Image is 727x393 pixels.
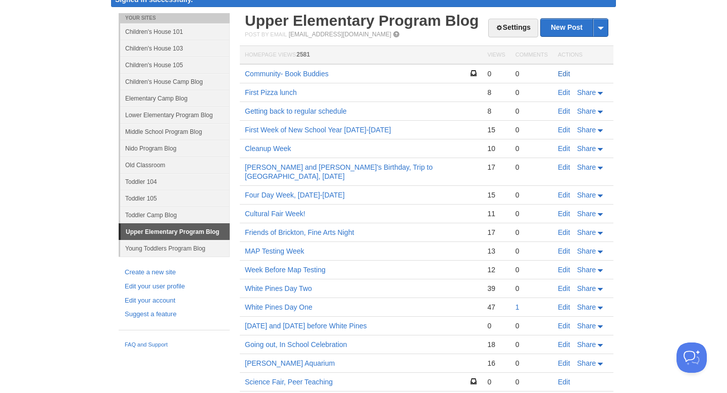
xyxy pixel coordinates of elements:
span: Share [577,88,596,96]
a: Edit [558,191,570,199]
span: Share [577,126,596,134]
a: Edit [558,70,570,78]
a: Cleanup Week [245,144,291,153]
span: Share [577,191,596,199]
div: 15 [487,125,505,134]
span: Share [577,340,596,349]
div: 47 [487,303,505,312]
a: Cultural Fair Week! [245,210,305,218]
div: 0 [515,228,548,237]
a: Edit [558,359,570,367]
a: Suggest a feature [125,309,224,320]
div: 0 [487,377,505,386]
a: Toddler 104 [120,173,230,190]
span: Share [577,247,596,255]
a: Edit [558,210,570,218]
div: 0 [515,69,548,78]
a: Old Classroom [120,157,230,173]
a: Edit [558,144,570,153]
a: First Pizza lunch [245,88,297,96]
div: 0 [515,190,548,200]
div: 18 [487,340,505,349]
div: 11 [487,209,505,218]
iframe: Help Scout Beacon - Open [677,342,707,373]
span: Share [577,322,596,330]
div: 15 [487,190,505,200]
div: 13 [487,247,505,256]
a: Nido Program Blog [120,140,230,157]
a: Elementary Camp Blog [120,90,230,107]
a: [PERSON_NAME] Aquarium [245,359,335,367]
div: 16 [487,359,505,368]
div: 39 [487,284,505,293]
span: Share [577,144,596,153]
a: Young Toddlers Program Blog [120,240,230,257]
a: [DATE] and [DATE] before White Pines [245,322,367,330]
div: 12 [487,265,505,274]
div: 0 [515,247,548,256]
a: Children's House 105 [120,57,230,73]
a: MAP Testing Week [245,247,304,255]
th: Comments [510,46,553,65]
a: Edit [558,107,570,115]
a: Children's House 101 [120,23,230,40]
a: Getting back to regular schedule [245,107,347,115]
a: Edit [558,378,570,386]
a: Edit [558,340,570,349]
a: Create a new site [125,267,224,278]
a: Edit [558,163,570,171]
a: Edit your user profile [125,281,224,292]
a: Edit [558,266,570,274]
div: 0 [487,69,505,78]
a: [EMAIL_ADDRESS][DOMAIN_NAME] [289,31,391,38]
li: Your Sites [119,13,230,23]
a: Edit [558,303,570,311]
div: 0 [515,88,548,97]
div: 17 [487,163,505,172]
a: First Week of New School Year [DATE]-[DATE] [245,126,391,134]
a: Science Fair, Peer Teaching [245,378,333,386]
span: Share [577,303,596,311]
a: FAQ and Support [125,340,224,350]
a: Toddler Camp Blog [120,207,230,223]
a: Community- Book Buddies [245,70,329,78]
div: 10 [487,144,505,153]
a: White Pines Day Two [245,284,312,292]
div: 0 [515,377,548,386]
div: 8 [487,88,505,97]
span: Share [577,228,596,236]
th: Actions [553,46,613,65]
div: 0 [515,284,548,293]
th: Views [482,46,510,65]
a: Edit [558,228,570,236]
span: Share [577,210,596,218]
a: Edit [558,284,570,292]
div: 17 [487,228,505,237]
div: 0 [515,144,548,153]
div: 0 [515,107,548,116]
span: Share [577,266,596,274]
a: Children's House Camp Blog [120,73,230,90]
div: 0 [515,125,548,134]
a: Upper Elementary Program Blog [121,224,230,240]
span: 2581 [296,51,310,58]
div: 0 [515,209,548,218]
div: 0 [487,321,505,330]
a: Lower Elementary Program Blog [120,107,230,123]
a: Upper Elementary Program Blog [245,12,479,29]
div: 0 [515,340,548,349]
a: White Pines Day One [245,303,313,311]
a: Friends of Brickton, Fine Arts Night [245,228,354,236]
a: Children's House 103 [120,40,230,57]
a: Edit [558,322,570,330]
div: 8 [487,107,505,116]
a: Four Day Week, [DATE]-[DATE] [245,191,345,199]
div: 0 [515,321,548,330]
div: 0 [515,265,548,274]
a: Week Before Map Testing [245,266,326,274]
span: Share [577,163,596,171]
div: 0 [515,359,548,368]
a: Edit [558,126,570,134]
a: [PERSON_NAME] and [PERSON_NAME]'s Birthday, Trip to [GEOGRAPHIC_DATA], [DATE] [245,163,433,180]
span: Share [577,284,596,292]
